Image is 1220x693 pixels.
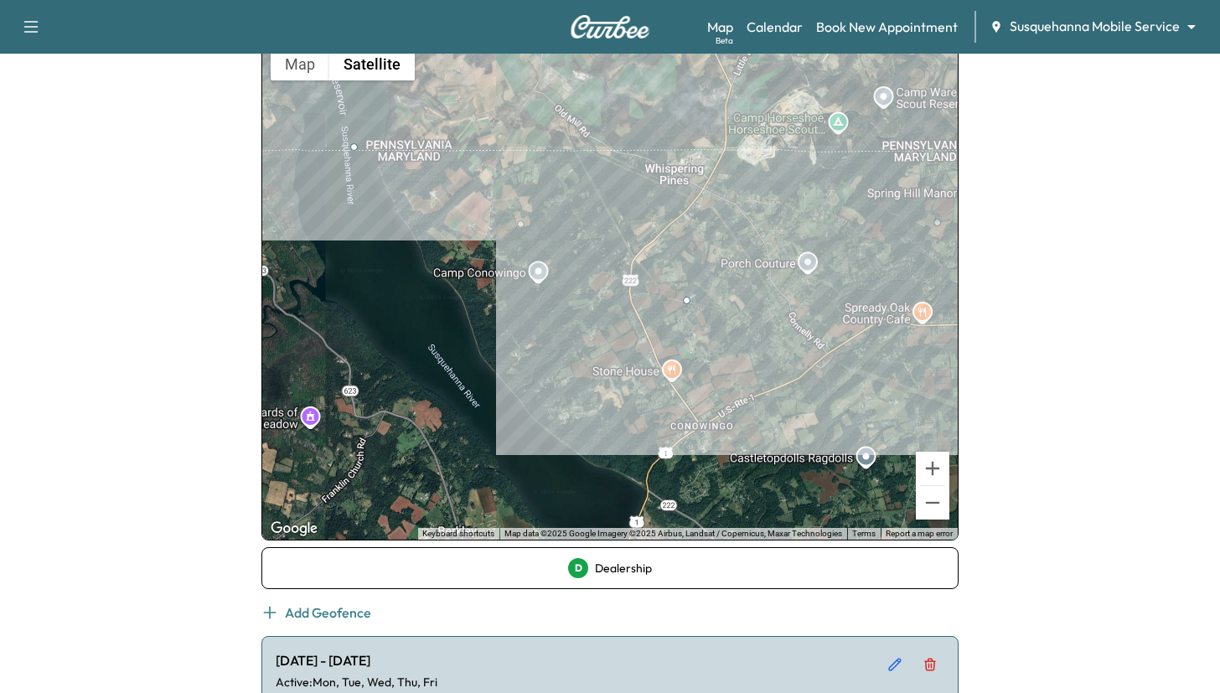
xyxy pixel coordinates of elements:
span: Susquehanna Mobile Service [1010,17,1180,36]
button: Edit geofence details [881,650,909,679]
span: Dealership [595,560,652,577]
img: Curbee Logo [570,15,650,39]
button: Show street map [271,47,329,80]
a: Calendar [747,17,803,37]
span: Add Geofence [285,602,371,623]
button: Keyboard shortcuts [422,528,494,540]
div: D [568,558,588,578]
div: Beta [716,34,733,47]
button: Delete geofence [916,650,944,679]
h4: [DATE] - [DATE] [276,650,867,670]
p: Active: Mon, Tue, Wed, Thu, Fri [276,674,867,690]
button: Zoom out [916,486,949,520]
button: Show satellite imagery [329,47,415,80]
button: Zoom in [916,452,949,485]
span: Map data ©2025 Google Imagery ©2025 Airbus, Landsat / Copernicus, Maxar Technologies [504,529,842,538]
a: Terms (opens in new tab) [852,529,876,538]
a: Report a map error [886,529,953,538]
a: Book New Appointment [816,17,958,37]
button: Add Geofence [261,602,371,623]
a: Open this area in Google Maps (opens a new window) [266,518,322,540]
a: MapBeta [707,17,733,37]
img: Google [266,518,322,540]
